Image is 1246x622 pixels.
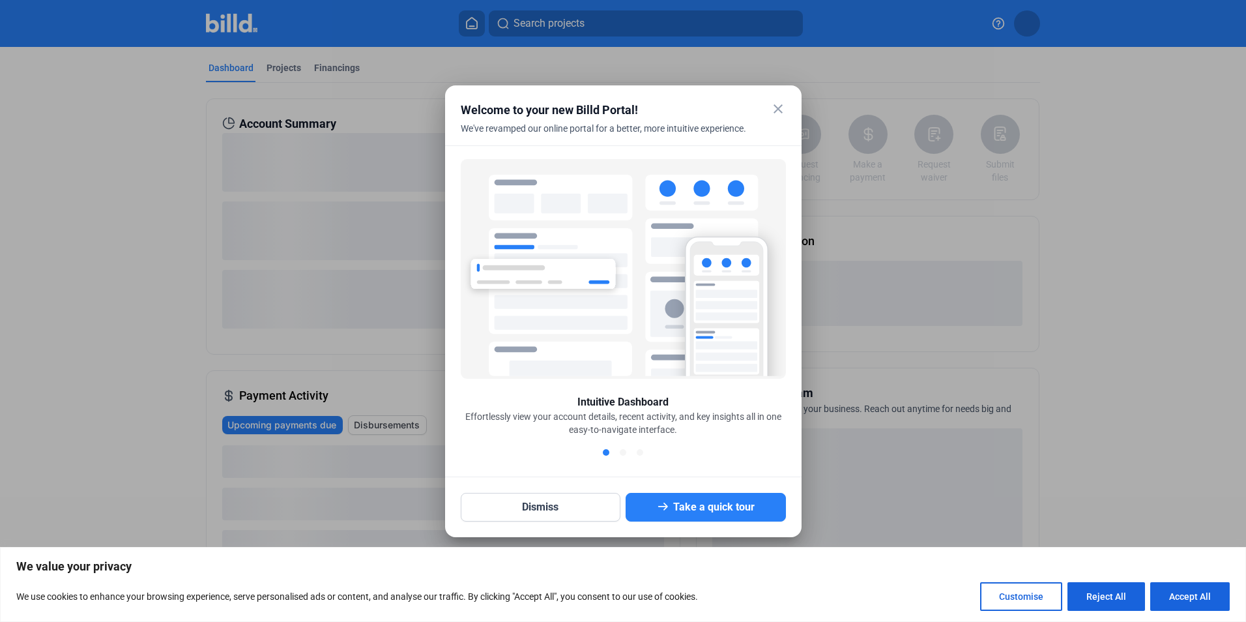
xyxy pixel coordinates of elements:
[577,394,669,410] div: Intuitive Dashboard
[461,122,753,151] div: We've revamped our online portal for a better, more intuitive experience.
[770,101,786,117] mat-icon: close
[461,410,786,436] div: Effortlessly view your account details, recent activity, and key insights all in one easy-to-navi...
[461,101,753,119] div: Welcome to your new Billd Portal!
[980,582,1062,611] button: Customise
[626,493,786,522] button: Take a quick tour
[16,589,698,604] p: We use cookies to enhance your browsing experience, serve personalised ads or content, and analys...
[1150,582,1230,611] button: Accept All
[1067,582,1145,611] button: Reject All
[16,559,1230,574] p: We value your privacy
[461,493,621,522] button: Dismiss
